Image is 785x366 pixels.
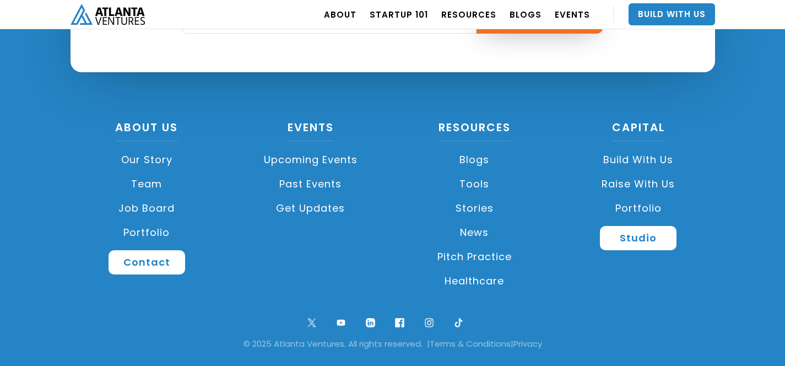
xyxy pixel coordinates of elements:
a: Healthcare [398,269,551,293]
a: Studio [600,226,676,250]
a: About US [115,120,178,141]
a: Portfolio [71,220,224,245]
a: Events [288,120,334,141]
a: Past Events [234,172,387,196]
a: News [398,220,551,245]
a: Tools [398,172,551,196]
a: Privacy [513,338,542,349]
a: Team [71,172,224,196]
a: Blogs [398,148,551,172]
a: Job Board [71,196,224,220]
a: Get Updates [234,196,387,220]
img: tik tok logo [451,315,466,330]
a: Upcoming Events [234,148,387,172]
a: Portfolio [562,196,715,220]
a: Raise with Us [562,172,715,196]
a: CAPITAL [612,120,665,141]
a: Stories [398,196,551,220]
img: youtube symbol [334,315,349,330]
a: Pitch Practice [398,245,551,269]
a: Contact [109,250,185,274]
img: facebook logo [392,315,407,330]
a: Terms & Conditions [430,338,511,349]
a: Our Story [71,148,224,172]
a: Build With Us [629,3,715,25]
img: linkedin logo [363,315,378,330]
a: Resources [438,120,511,141]
a: Build with us [562,148,715,172]
div: © 2025 Atlanta Ventures. All rights reserved. | | [17,338,768,349]
img: ig symbol [422,315,437,330]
